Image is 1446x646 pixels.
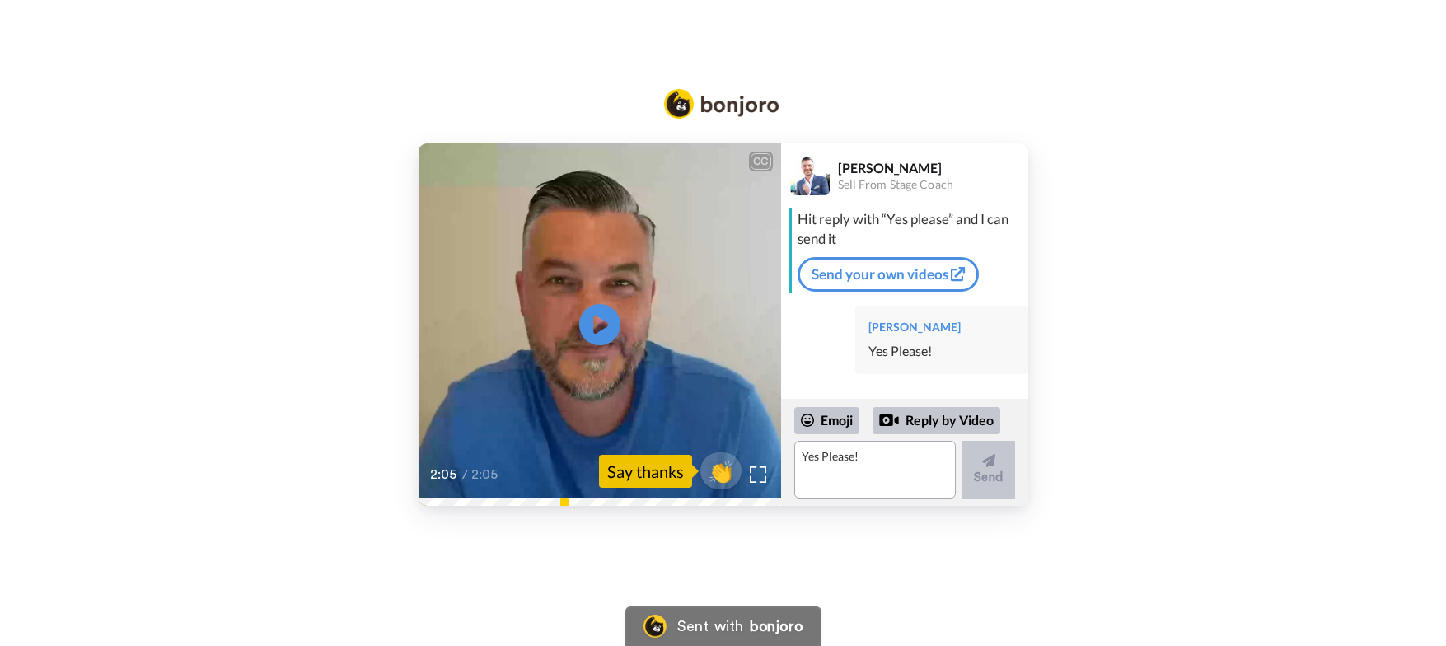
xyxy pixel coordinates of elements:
[750,466,766,483] img: Full screen
[879,410,899,430] div: Reply by Video
[471,465,500,485] span: 2:05
[873,407,1000,435] div: Reply by Video
[664,89,779,119] img: Bonjoro Logo
[700,458,742,485] span: 👏
[790,156,830,195] img: Profile Image
[700,452,742,489] button: 👏
[798,257,979,292] a: Send your own videos
[462,465,468,485] span: /
[430,465,459,485] span: 2:05
[868,342,1015,361] div: Yes Please!
[599,455,692,488] div: Say thanks
[751,153,771,170] div: CC
[868,319,1015,335] div: [PERSON_NAME]
[962,441,1015,499] button: Send
[838,160,1027,176] div: [PERSON_NAME]
[838,178,1027,192] div: Sell From Stage Coach
[794,407,859,433] div: Emoji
